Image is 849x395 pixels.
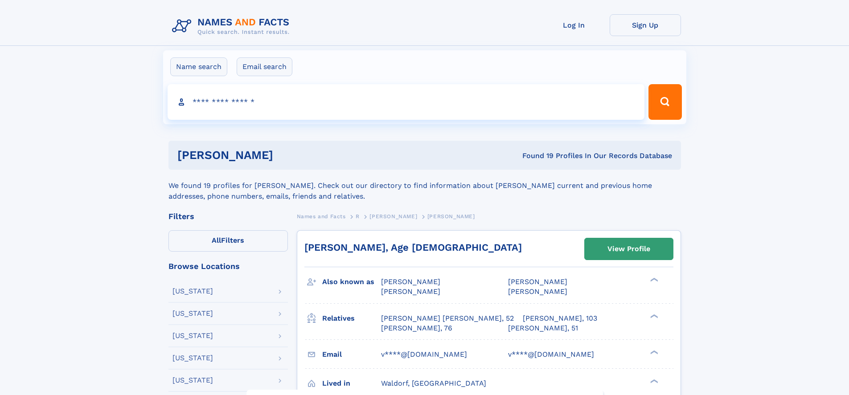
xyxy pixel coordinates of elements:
[607,239,650,259] div: View Profile
[648,84,681,120] button: Search Button
[322,347,381,362] h3: Email
[322,376,381,391] h3: Lived in
[304,242,522,253] a: [PERSON_NAME], Age [DEMOGRAPHIC_DATA]
[369,211,417,222] a: [PERSON_NAME]
[538,14,610,36] a: Log In
[322,311,381,326] h3: Relatives
[356,211,360,222] a: R
[508,277,567,286] span: [PERSON_NAME]
[168,14,297,38] img: Logo Names and Facts
[381,314,514,323] a: [PERSON_NAME] [PERSON_NAME], 52
[297,211,346,222] a: Names and Facts
[508,287,567,296] span: [PERSON_NAME]
[381,379,486,387] span: Waldorf, [GEOGRAPHIC_DATA]
[172,332,213,339] div: [US_STATE]
[170,57,227,76] label: Name search
[427,213,475,220] span: [PERSON_NAME]
[369,213,417,220] span: [PERSON_NAME]
[172,310,213,317] div: [US_STATE]
[523,314,597,323] a: [PERSON_NAME], 103
[648,349,659,355] div: ❯
[508,323,578,333] a: [PERSON_NAME], 51
[168,230,288,252] label: Filters
[381,323,452,333] a: [PERSON_NAME], 76
[648,277,659,283] div: ❯
[648,313,659,319] div: ❯
[168,212,288,220] div: Filters
[168,262,288,270] div: Browse Locations
[322,274,381,289] h3: Also known as
[381,287,440,296] span: [PERSON_NAME]
[172,354,213,362] div: [US_STATE]
[610,14,681,36] a: Sign Up
[237,57,292,76] label: Email search
[398,151,672,161] div: Found 19 Profiles In Our Records Database
[648,378,659,384] div: ❯
[168,84,645,120] input: search input
[356,213,360,220] span: R
[168,170,681,202] div: We found 19 profiles for [PERSON_NAME]. Check out our directory to find information about [PERSON...
[212,236,221,244] span: All
[172,377,213,384] div: [US_STATE]
[172,288,213,295] div: [US_STATE]
[381,277,440,286] span: [PERSON_NAME]
[585,238,673,260] a: View Profile
[177,150,398,161] h1: [PERSON_NAME]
